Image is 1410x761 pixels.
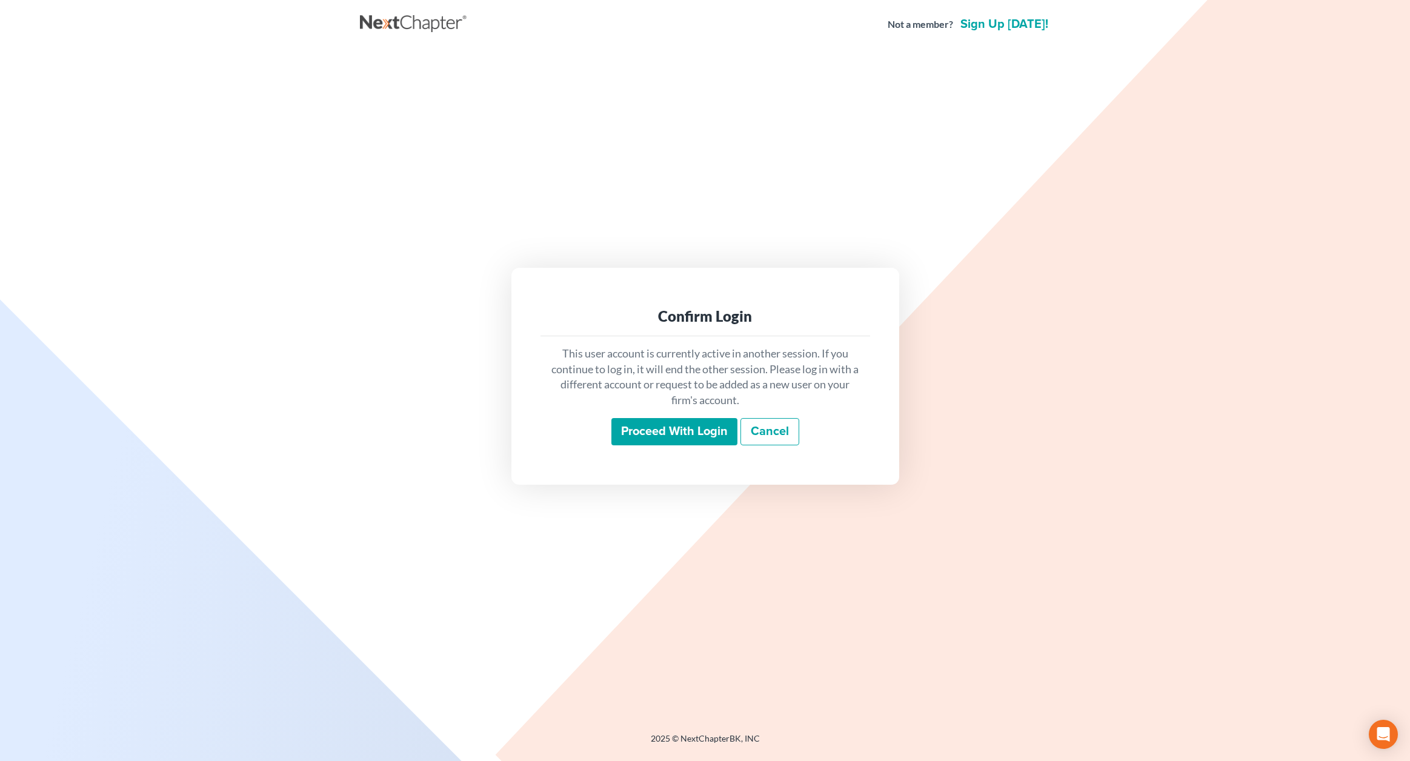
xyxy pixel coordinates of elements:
strong: Not a member? [888,18,953,32]
a: Sign up [DATE]! [958,18,1051,30]
input: Proceed with login [611,418,737,446]
div: 2025 © NextChapterBK, INC [360,733,1051,754]
p: This user account is currently active in another session. If you continue to log in, it will end ... [550,346,860,408]
div: Open Intercom Messenger [1369,720,1398,749]
div: Confirm Login [550,307,860,326]
a: Cancel [740,418,799,446]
